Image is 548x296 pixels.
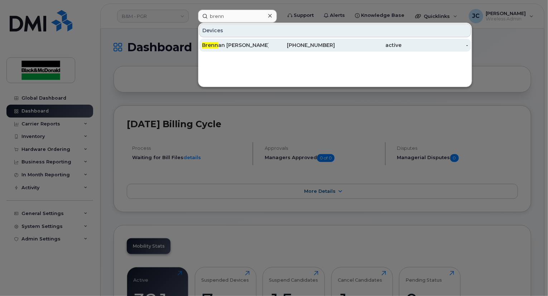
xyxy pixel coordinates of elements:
div: active [335,42,402,49]
div: [PHONE_NUMBER] [269,42,335,49]
div: an [PERSON_NAME] [202,42,269,49]
div: - [402,42,468,49]
a: Brennan [PERSON_NAME][PHONE_NUMBER]active- [199,39,471,52]
span: Brenn [202,42,218,48]
div: Devices [199,24,471,37]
